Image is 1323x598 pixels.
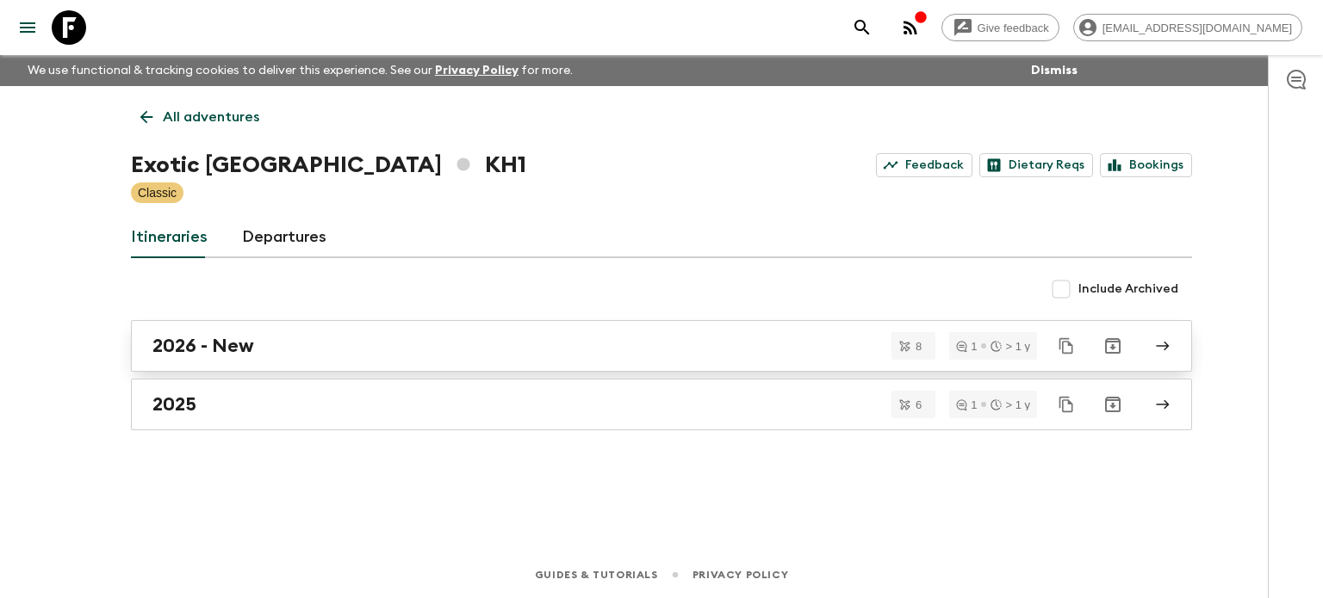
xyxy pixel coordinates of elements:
a: Dietary Reqs [979,153,1093,177]
h2: 2025 [152,393,196,416]
h1: Exotic [GEOGRAPHIC_DATA] KH1 [131,148,526,182]
span: 6 [905,399,932,410]
span: Give feedback [968,22,1059,34]
a: Privacy Policy [693,565,788,584]
button: Duplicate [1051,389,1082,420]
p: We use functional & tracking cookies to deliver this experience. See our for more. [21,55,580,86]
div: > 1 y [991,341,1030,352]
a: Guides & Tutorials [535,565,658,584]
button: Archive [1096,387,1130,422]
a: 2025 [131,379,1192,430]
div: > 1 y [991,399,1030,410]
a: Privacy Policy [435,65,519,77]
span: 8 [905,341,932,352]
div: [EMAIL_ADDRESS][DOMAIN_NAME] [1073,14,1302,41]
a: All adventures [131,100,269,134]
a: Departures [242,217,326,258]
h2: 2026 - New [152,335,254,357]
p: All adventures [163,107,259,127]
a: Feedback [876,153,972,177]
span: [EMAIL_ADDRESS][DOMAIN_NAME] [1093,22,1301,34]
a: Give feedback [941,14,1059,41]
button: Dismiss [1027,59,1082,83]
button: Archive [1096,329,1130,363]
a: Itineraries [131,217,208,258]
button: Duplicate [1051,330,1082,361]
button: menu [10,10,45,45]
div: 1 [956,341,977,352]
span: Include Archived [1078,281,1178,298]
button: search adventures [845,10,879,45]
a: 2026 - New [131,320,1192,372]
div: 1 [956,399,977,410]
a: Bookings [1100,153,1192,177]
p: Classic [138,184,177,201]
